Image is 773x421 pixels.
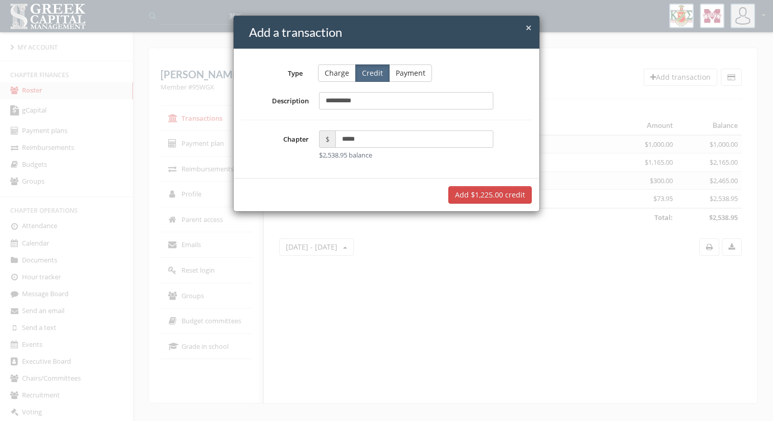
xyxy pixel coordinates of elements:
label: Chapter [241,130,314,160]
span: $ [319,130,335,148]
label: Type [234,65,310,78]
button: Add $1,225.00 credit [448,186,532,204]
span: × [526,20,532,35]
h4: Add a transaction [249,24,532,41]
label: Description [241,92,314,109]
div: $2,538.95 balance [319,150,493,160]
button: Credit [355,64,390,82]
button: Payment [389,64,432,82]
button: Charge [318,64,356,82]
